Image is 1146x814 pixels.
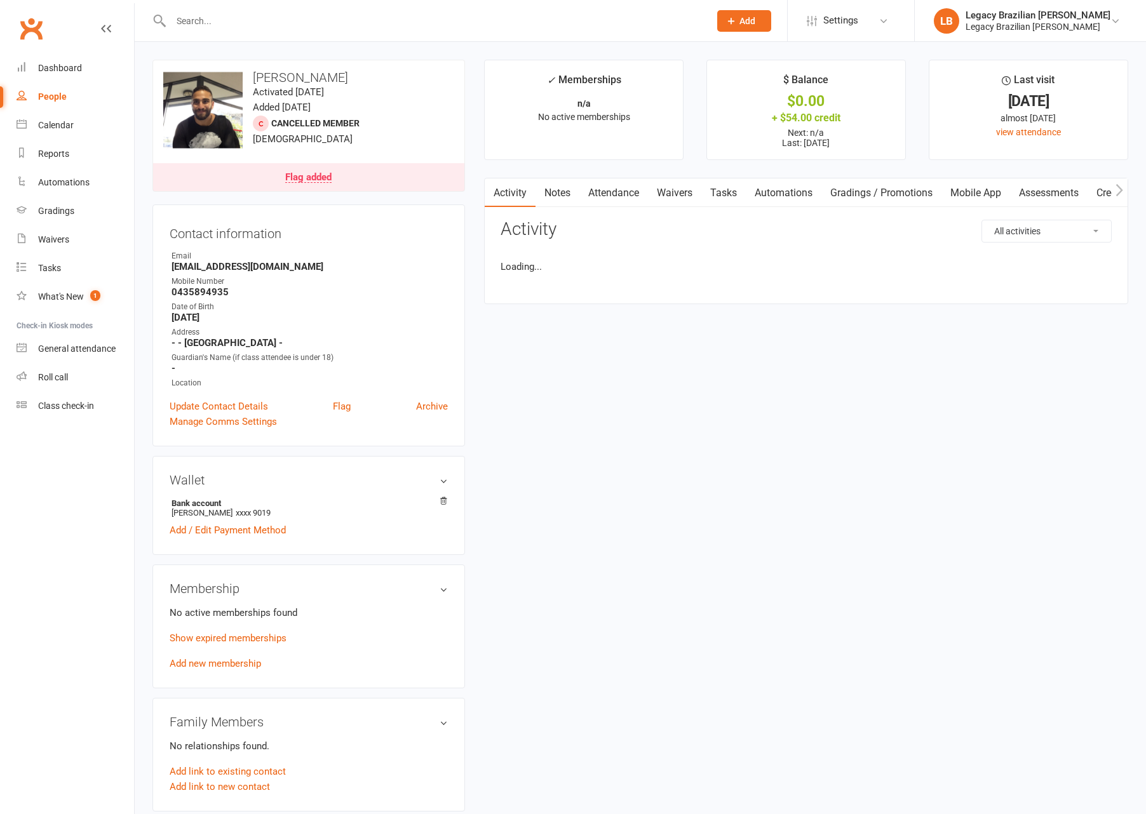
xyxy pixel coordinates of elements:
a: What's New1 [17,283,134,311]
span: [DEMOGRAPHIC_DATA] [253,133,353,145]
div: Waivers [38,234,69,244]
div: Dashboard [38,63,82,73]
a: Assessments [1010,178,1088,208]
a: Add link to existing contact [170,764,286,779]
a: Gradings [17,197,134,225]
div: Calendar [38,120,74,130]
div: Location [172,377,448,389]
a: Mobile App [941,178,1010,208]
strong: [EMAIL_ADDRESS][DOMAIN_NAME] [172,261,448,272]
a: Automations [746,178,821,208]
div: Class check-in [38,401,94,411]
div: What's New [38,291,84,302]
a: view attendance [996,127,1061,137]
strong: n/a [577,98,591,109]
a: Add link to new contact [170,779,270,794]
div: [DATE] [941,95,1116,108]
strong: [DATE] [172,312,448,323]
a: Tasks [701,178,746,208]
a: Tasks [17,254,134,283]
span: Cancelled member [271,118,360,128]
div: Gradings [38,206,74,216]
a: Roll call [17,363,134,392]
span: 1 [90,290,100,301]
strong: Bank account [172,498,442,508]
div: $0.00 [718,95,894,108]
img: image1688701924.png [163,70,243,150]
h3: Family Members [170,715,448,729]
li: [PERSON_NAME] [170,497,448,519]
div: Flag added [285,173,332,183]
a: Dashboard [17,54,134,83]
time: Activated [DATE] [253,86,324,98]
i: ✓ [547,74,555,86]
input: Search... [167,12,701,30]
span: Add [739,16,755,26]
a: Class kiosk mode [17,392,134,420]
div: Reports [38,149,69,159]
time: Added [DATE] [253,102,311,113]
div: + $54.00 credit [718,111,894,124]
strong: - - [GEOGRAPHIC_DATA] - [172,337,448,349]
div: Email [172,250,448,262]
div: Legacy Brazilian [PERSON_NAME] [966,21,1110,32]
a: Flag [333,399,351,414]
h3: Wallet [170,473,448,487]
a: Add / Edit Payment Method [170,523,286,538]
strong: 0435894935 [172,286,448,298]
div: Legacy Brazilian [PERSON_NAME] [966,10,1110,21]
div: Automations [38,177,90,187]
a: Update Contact Details [170,399,268,414]
div: Last visit [1002,72,1055,95]
h3: Contact information [170,222,448,241]
div: LB [934,8,959,34]
span: Settings [823,6,858,35]
div: almost [DATE] [941,111,1116,125]
div: Guardian's Name (if class attendee is under 18) [172,352,448,364]
button: Add [717,10,771,32]
h3: [PERSON_NAME] [163,70,454,84]
a: Calendar [17,111,134,140]
a: Automations [17,168,134,197]
a: Gradings / Promotions [821,178,941,208]
span: No active memberships [538,112,630,122]
strong: - [172,363,448,374]
a: Activity [485,178,536,208]
a: Reports [17,140,134,168]
a: Waivers [17,225,134,254]
a: People [17,83,134,111]
a: General attendance kiosk mode [17,335,134,363]
li: Loading... [501,259,1112,274]
a: Attendance [579,178,648,208]
p: No active memberships found [170,605,448,620]
a: Waivers [648,178,701,208]
h3: Activity [501,220,1112,239]
div: General attendance [38,344,116,354]
a: Notes [536,178,579,208]
a: Clubworx [15,13,47,44]
a: Show expired memberships [170,632,286,644]
div: Address [172,326,448,338]
p: No relationships found. [170,738,448,754]
h3: Membership [170,582,448,596]
a: Manage Comms Settings [170,414,277,429]
span: xxxx 9019 [236,508,271,517]
div: Memberships [547,72,621,95]
div: Tasks [38,263,61,273]
div: People [38,91,67,102]
div: Roll call [38,372,68,382]
div: Date of Birth [172,301,448,313]
p: Next: n/a Last: [DATE] [718,128,894,148]
a: Add new membership [170,658,261,669]
div: $ Balance [783,72,828,95]
a: Archive [416,399,448,414]
div: Mobile Number [172,276,448,288]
